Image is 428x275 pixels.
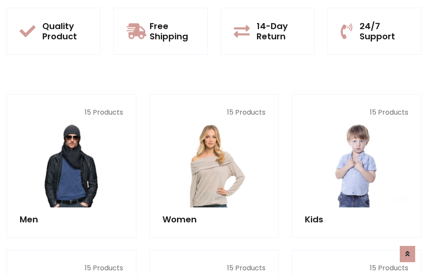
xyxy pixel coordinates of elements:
h5: Men [20,214,123,225]
p: 15 Products [20,107,123,118]
h5: Kids [305,214,408,225]
h5: Free Shipping [150,21,194,41]
p: 15 Products [305,263,408,273]
p: 15 Products [162,107,266,118]
h5: Women [162,214,266,225]
p: 15 Products [162,263,266,273]
h5: 14-Day Return [257,21,301,41]
p: 15 Products [20,263,123,273]
h5: 24/7 Support [360,21,408,41]
h5: Quality Product [42,21,87,41]
p: 15 Products [305,107,408,118]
